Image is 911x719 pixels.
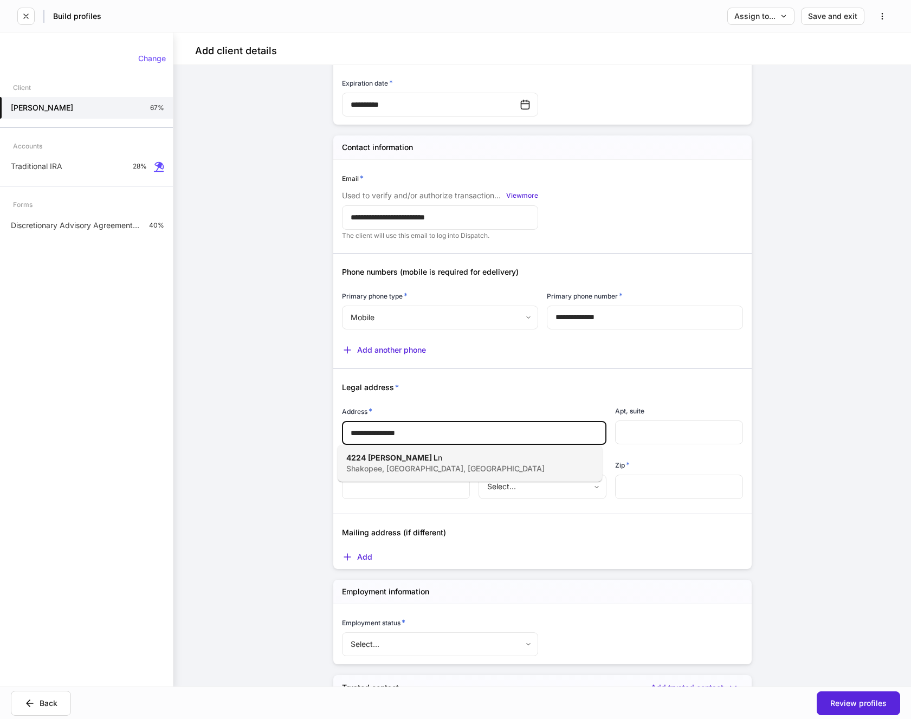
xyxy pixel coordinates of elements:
h6: Primary phone type [342,290,408,301]
p: Traditional IRA [11,161,62,172]
div: Mobile [342,306,538,329]
div: Client [13,78,31,97]
span: n [438,453,442,462]
div: Legal address [333,369,743,393]
span: 4224 [346,453,366,462]
div: Select... [342,632,538,656]
p: The client will use this email to log into Dispatch. [342,231,538,240]
div: Email [342,173,538,184]
p: 40% [149,221,164,230]
div: Shakopee, [GEOGRAPHIC_DATA], [GEOGRAPHIC_DATA] [346,463,570,474]
button: Save and exit [801,8,864,25]
p: Used to verify and/or authorize transactions for electronic delivery. [342,190,504,201]
h6: Employment status [342,617,405,628]
button: Assign to... [727,8,794,25]
button: Viewmore [506,190,538,201]
button: Review profiles [817,691,900,715]
h5: [PERSON_NAME] [11,102,73,113]
div: Review profiles [830,699,887,707]
h6: Expiration date [342,77,393,88]
h6: Zip [615,459,630,470]
div: Save and exit [808,12,857,20]
div: View more [506,192,538,199]
button: Back [11,691,71,716]
div: Phone numbers (mobile is required for edelivery) [333,254,743,277]
h5: Trusted contact [342,682,399,693]
h4: Add client details [195,44,277,57]
p: Discretionary Advisory Agreement: Client Wrap Fee [11,220,140,231]
button: Add another phone [342,345,426,355]
h6: Primary phone number [547,290,623,301]
div: Mailing address (if different) [333,514,743,538]
h5: Employment information [342,586,429,597]
p: 28% [133,162,147,171]
div: Select... [479,475,606,498]
div: Back [24,698,57,709]
p: 67% [150,103,164,112]
h6: Apt, suite [615,406,644,416]
button: Add trusted contact [651,682,743,693]
div: Assign to... [734,12,787,20]
button: Add [342,552,372,562]
div: Forms [13,195,33,214]
div: Accounts [13,137,42,156]
h5: Contact information [342,142,413,153]
h6: Address [342,406,372,417]
button: Change [131,50,173,67]
h5: Build profiles [53,11,101,22]
span: [PERSON_NAME] L [368,453,438,462]
div: Change [138,55,166,62]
